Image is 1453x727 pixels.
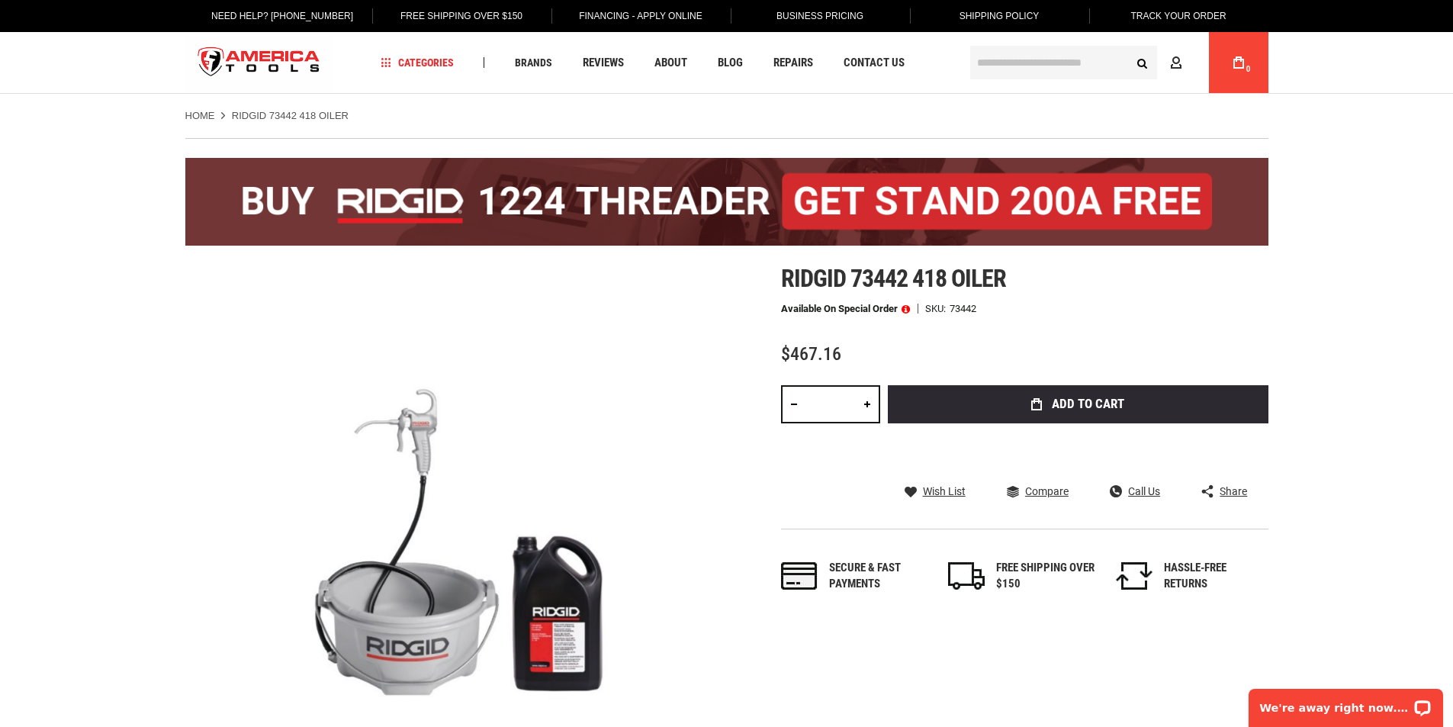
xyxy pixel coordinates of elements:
[885,428,1271,472] iframe: Secure express checkout frame
[1239,679,1453,727] iframe: LiveChat chat widget
[381,57,454,68] span: Categories
[888,385,1268,423] button: Add to Cart
[1025,486,1069,497] span: Compare
[950,304,976,314] div: 73442
[773,57,813,69] span: Repairs
[781,264,1007,293] span: Ridgid 73442 418 oiler
[1007,484,1069,498] a: Compare
[374,53,461,73] a: Categories
[829,560,928,593] div: Secure & fast payments
[905,484,966,498] a: Wish List
[648,53,694,73] a: About
[185,109,215,123] a: Home
[996,560,1095,593] div: FREE SHIPPING OVER $150
[185,34,333,92] img: America Tools
[718,57,743,69] span: Blog
[185,158,1268,246] img: BOGO: Buy the RIDGID® 1224 Threader (26092), get the 92467 200A Stand FREE!
[232,110,349,121] strong: RIDGID 73442 418 OILER
[925,304,950,314] strong: SKU
[583,57,624,69] span: Reviews
[837,53,911,73] a: Contact Us
[781,562,818,590] img: payments
[1220,486,1247,497] span: Share
[711,53,750,73] a: Blog
[1246,65,1251,73] span: 0
[515,57,552,68] span: Brands
[1128,486,1160,497] span: Call Us
[960,11,1040,21] span: Shipping Policy
[1110,484,1160,498] a: Call Us
[948,562,985,590] img: shipping
[1224,32,1253,93] a: 0
[1164,560,1263,593] div: HASSLE-FREE RETURNS
[767,53,820,73] a: Repairs
[1128,48,1157,77] button: Search
[1116,562,1152,590] img: returns
[508,53,559,73] a: Brands
[781,304,910,314] p: Available on Special Order
[844,57,905,69] span: Contact Us
[185,34,333,92] a: store logo
[781,343,841,365] span: $467.16
[923,486,966,497] span: Wish List
[1052,397,1124,410] span: Add to Cart
[654,57,687,69] span: About
[576,53,631,73] a: Reviews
